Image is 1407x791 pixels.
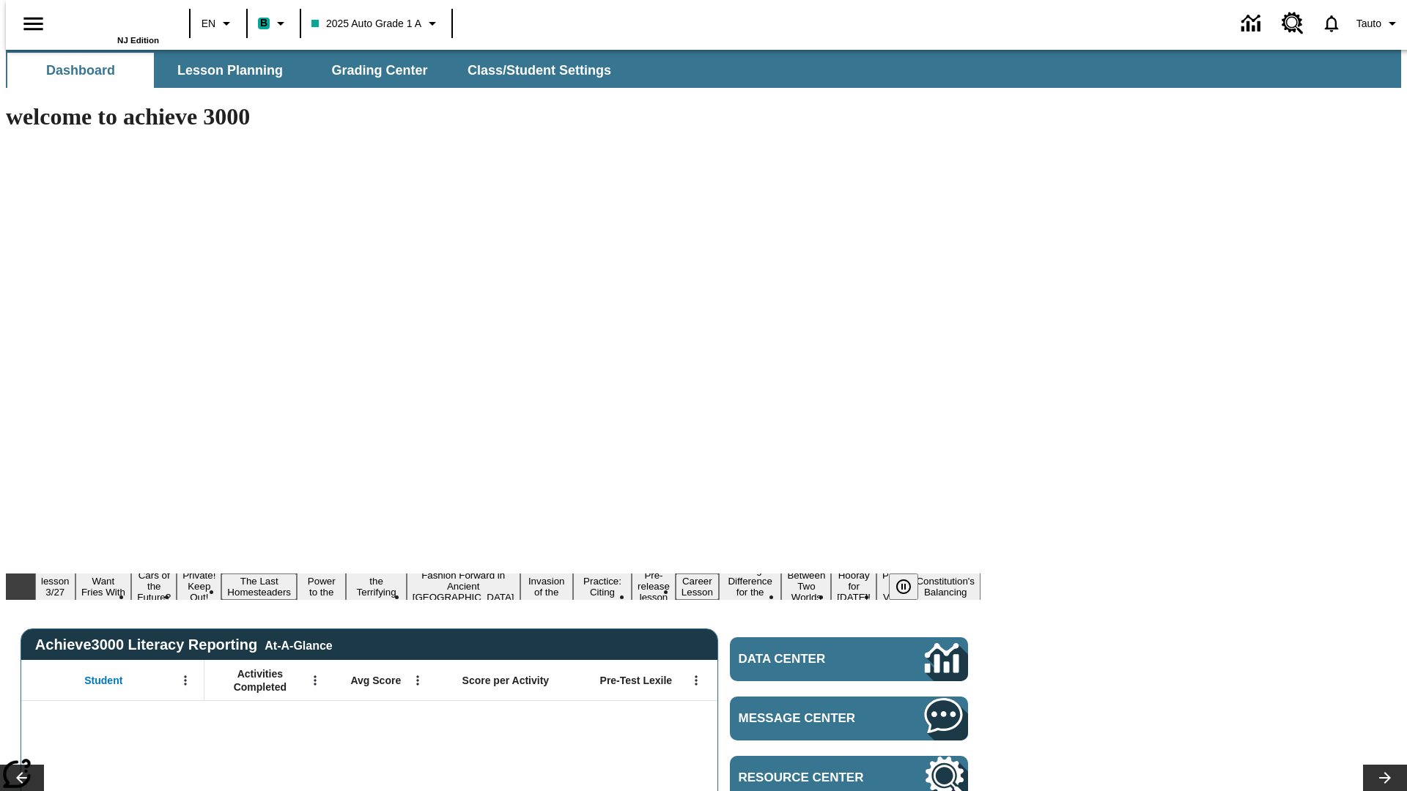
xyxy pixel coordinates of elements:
[1356,16,1381,31] span: Tauto
[676,573,719,600] button: Slide 12 Career Lesson
[346,562,406,611] button: Slide 7 Attack of the Terrifying Tomatoes
[632,568,676,605] button: Slide 11 Pre-release lesson
[260,14,267,32] span: B
[7,53,154,88] button: Dashboard
[456,53,623,88] button: Class/Student Settings
[1273,4,1312,43] a: Resource Center, Will open in new tab
[730,697,968,740] a: Message Center
[75,562,132,611] button: Slide 2 Do You Want Fries With That?
[1312,4,1351,42] a: Notifications
[573,562,632,611] button: Slide 10 Mixed Practice: Citing Evidence
[719,562,782,611] button: Slide 13 Making a Difference for the Planet
[600,674,673,687] span: Pre-Test Lexile
[311,16,421,31] span: 2025 Auto Grade 1 A
[6,53,624,88] div: SubNavbar
[202,16,215,31] span: EN
[177,62,283,79] span: Lesson Planning
[331,62,427,79] span: Grading Center
[64,5,159,45] div: Home
[6,103,981,130] h1: welcome to achieve 3000
[195,10,242,37] button: Language: EN, Select a language
[407,669,429,691] button: Open Menu
[739,652,876,666] span: Data Center
[739,711,881,726] span: Message Center
[6,50,1401,88] div: SubNavbar
[831,568,876,605] button: Slide 15 Hooray for Constitution Day!
[174,669,196,691] button: Open Menu
[297,562,346,611] button: Slide 6 Solar Power to the People
[889,573,918,600] button: Pause
[12,2,55,45] button: Open side menu
[35,562,75,611] button: Slide 1 Test lesson 3/27 en
[781,568,831,605] button: Slide 14 Between Two Worlds
[117,36,159,45] span: NJ Edition
[739,770,881,785] span: Resource Center
[64,7,159,36] a: Home
[462,674,550,687] span: Score per Activity
[306,53,453,88] button: Grading Center
[84,674,122,687] span: Student
[1363,765,1407,791] button: Lesson carousel, Next
[407,568,520,605] button: Slide 8 Fashion Forward in Ancient Rome
[212,667,309,694] span: Activities Completed
[1233,4,1273,44] a: Data Center
[350,674,401,687] span: Avg Score
[131,568,177,605] button: Slide 3 Cars of the Future?
[221,573,297,600] button: Slide 5 The Last Homesteaders
[730,637,968,681] a: Data Center
[46,62,115,79] span: Dashboard
[876,568,910,605] button: Slide 16 Point of View
[910,562,981,611] button: Slide 17 The Constitution's Balancing Act
[520,562,573,611] button: Slide 9 The Invasion of the Free CD
[468,62,611,79] span: Class/Student Settings
[306,10,447,37] button: Class: 2025 Auto Grade 1 A, Select your class
[304,669,326,691] button: Open Menu
[889,573,933,600] div: Pause
[265,636,332,653] div: At-A-Glance
[157,53,303,88] button: Lesson Planning
[685,669,707,691] button: Open Menu
[177,568,221,605] button: Slide 4 Private! Keep Out!
[252,10,295,37] button: Boost Class color is teal. Change class color
[1351,10,1407,37] button: Profile/Settings
[35,636,333,653] span: Achieve3000 Literacy Reporting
